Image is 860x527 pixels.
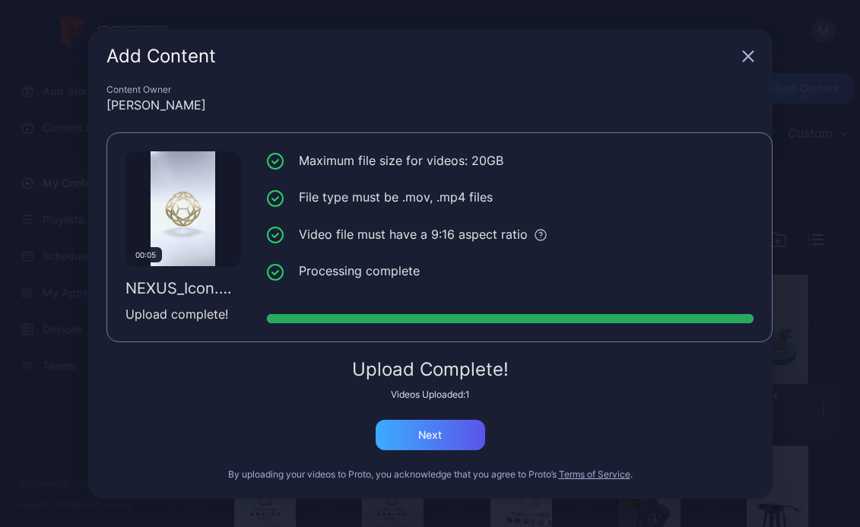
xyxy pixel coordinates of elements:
div: [PERSON_NAME] [106,96,754,114]
div: NEXUS_Icon.mp4 [125,279,241,297]
button: Terms of Service [559,468,630,481]
div: 00:05 [130,247,162,262]
li: File type must be .mov, .mp4 files [267,188,754,207]
li: Processing complete [267,262,754,281]
li: Video file must have a 9:16 aspect ratio [267,225,754,244]
div: Videos Uploaded: 1 [106,389,754,401]
div: By uploading your videos to Proto, you acknowledge that you agree to Proto’s . [106,468,754,481]
button: Next [376,420,485,450]
div: Add Content [106,47,736,65]
div: Upload complete! [125,305,241,323]
div: Content Owner [106,84,754,96]
div: Next [418,429,442,441]
div: Upload Complete! [106,360,754,379]
li: Maximum file size for videos: 20GB [267,151,754,170]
